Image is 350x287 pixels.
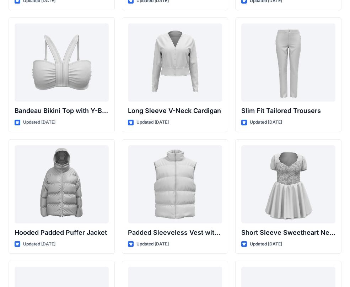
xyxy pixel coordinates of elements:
[241,228,335,238] p: Short Sleeve Sweetheart Neckline Mini Dress with Textured Bodice
[15,106,109,116] p: Bandeau Bikini Top with Y-Back Straps and Stitch Detail
[23,240,55,248] p: Updated [DATE]
[128,23,222,102] a: Long Sleeve V-Neck Cardigan
[136,240,169,248] p: Updated [DATE]
[241,23,335,102] a: Slim Fit Tailored Trousers
[23,119,55,126] p: Updated [DATE]
[128,145,222,223] a: Padded Sleeveless Vest with Stand Collar
[128,106,222,116] p: Long Sleeve V-Neck Cardigan
[250,119,282,126] p: Updated [DATE]
[15,145,109,223] a: Hooded Padded Puffer Jacket
[241,106,335,116] p: Slim Fit Tailored Trousers
[136,119,169,126] p: Updated [DATE]
[250,240,282,248] p: Updated [DATE]
[15,23,109,102] a: Bandeau Bikini Top with Y-Back Straps and Stitch Detail
[241,145,335,223] a: Short Sleeve Sweetheart Neckline Mini Dress with Textured Bodice
[128,228,222,238] p: Padded Sleeveless Vest with Stand Collar
[15,228,109,238] p: Hooded Padded Puffer Jacket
